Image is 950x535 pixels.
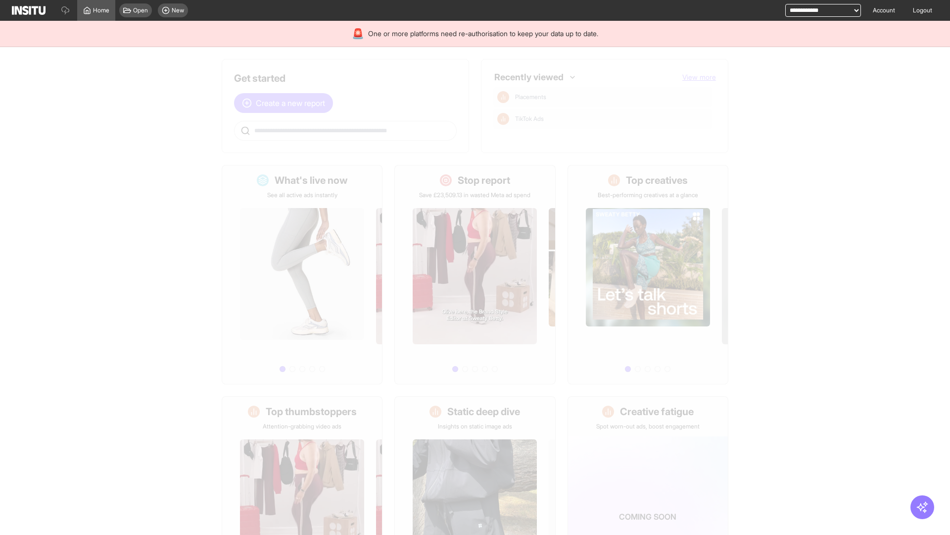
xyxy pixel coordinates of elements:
[352,27,364,41] div: 🚨
[93,6,109,14] span: Home
[133,6,148,14] span: Open
[172,6,184,14] span: New
[368,29,598,39] span: One or more platforms need re-authorisation to keep your data up to date.
[12,6,46,15] img: Logo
